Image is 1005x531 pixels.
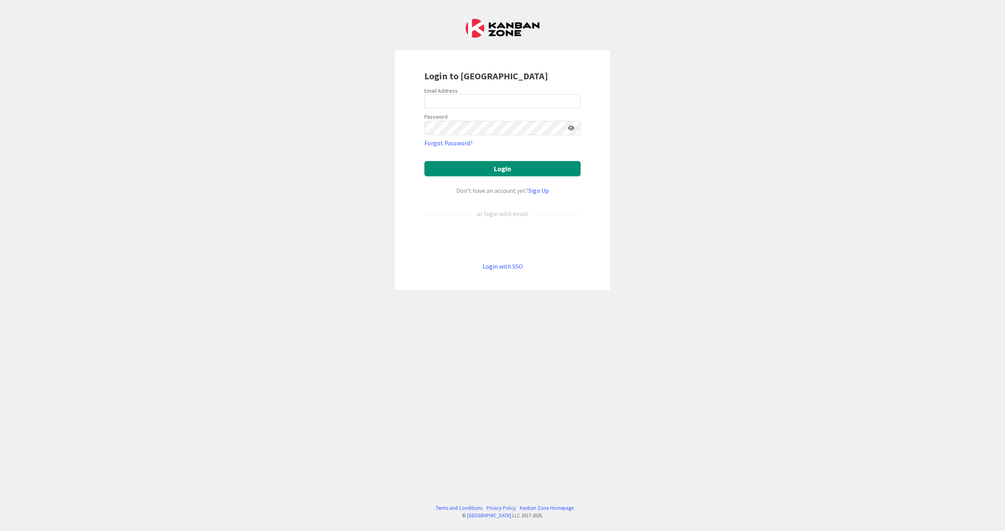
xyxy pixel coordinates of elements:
[424,113,448,121] label: Password
[420,231,585,249] iframe: Kirjaudu Google-tilillä -painike
[424,70,548,82] b: Login to [GEOGRAPHIC_DATA]
[424,138,473,148] a: Forgot Password?
[520,504,574,512] a: Kanban Zone Homepage
[466,19,539,38] img: Kanban Zone
[475,209,530,218] div: or login with email
[436,504,482,512] a: Terms and Conditions
[432,512,574,519] div: © LLC 2017- 2025 .
[424,186,581,195] div: Don’t have an account yet?
[486,504,516,512] a: Privacy Policy
[467,512,511,518] a: [GEOGRAPHIC_DATA]
[424,87,458,94] label: Email Address
[424,161,581,176] button: Login
[482,262,523,270] a: Login with SSO
[528,187,549,194] a: Sign Up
